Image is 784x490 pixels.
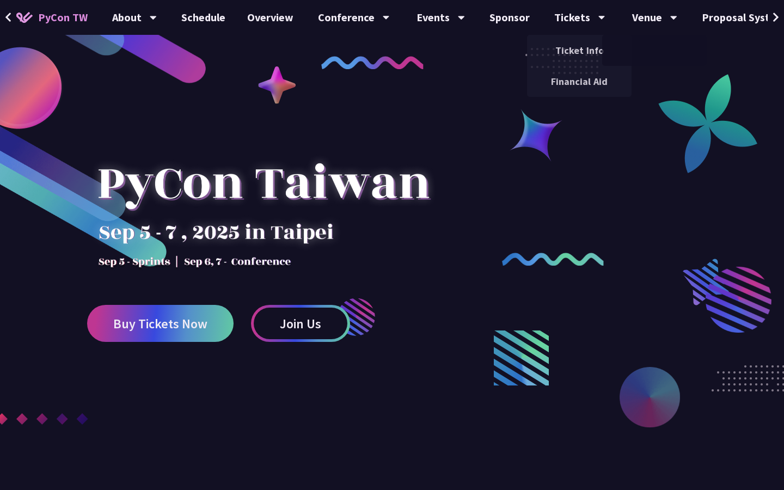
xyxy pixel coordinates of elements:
[527,38,632,63] a: Ticket Info
[321,56,423,69] img: curly-1.ebdbada.png
[251,305,350,342] a: Join Us
[5,4,99,31] a: PyCon TW
[38,9,88,26] span: PyCon TW
[527,69,632,94] a: Financial Aid
[113,317,207,330] span: Buy Tickets Now
[87,305,234,342] a: Buy Tickets Now
[16,12,33,23] img: Home icon of PyCon TW 2025
[280,317,321,330] span: Join Us
[502,253,604,265] img: curly-2.e802c9f.png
